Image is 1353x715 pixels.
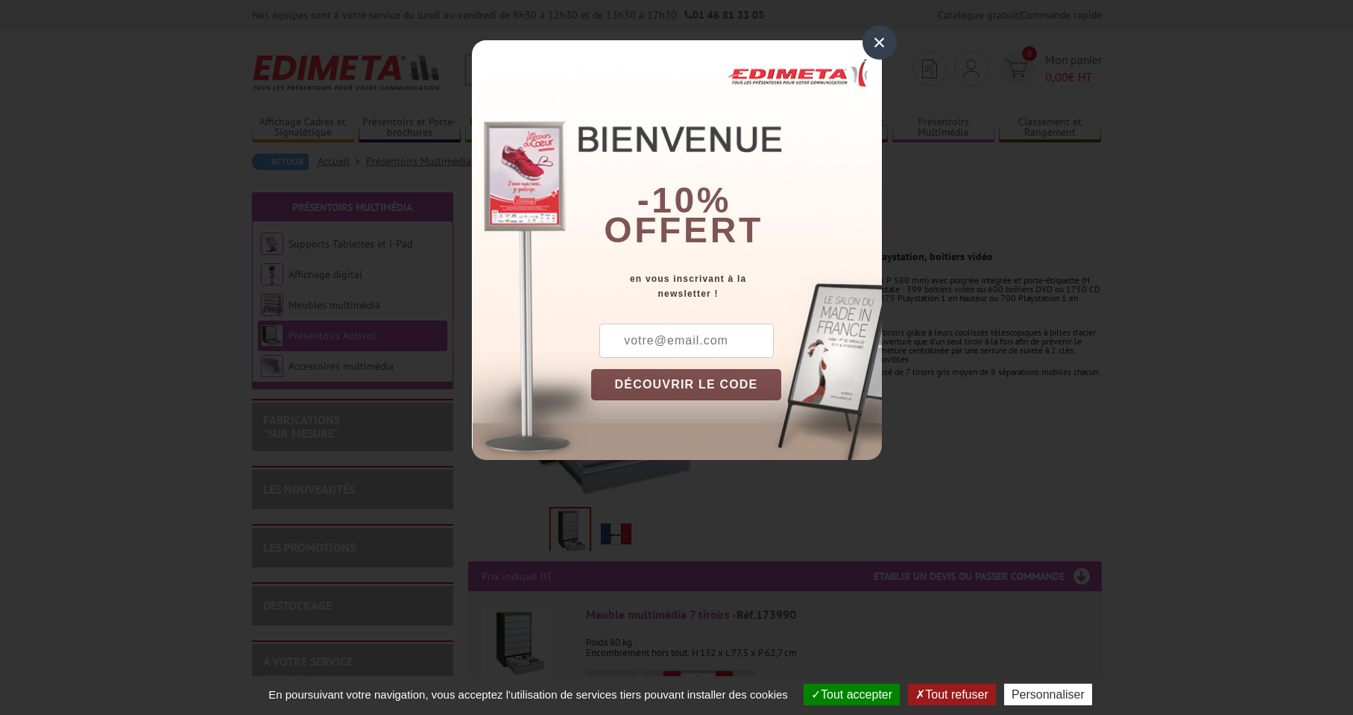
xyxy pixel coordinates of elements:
[604,210,763,250] font: offert
[1004,684,1092,705] button: Personnaliser (fenêtre modale)
[862,25,897,60] div: ×
[908,684,995,705] button: Tout refuser
[591,271,882,301] div: en vous inscrivant à la newsletter !
[599,324,774,358] input: votre@email.com
[804,684,900,705] button: Tout accepter
[637,180,731,220] b: -10%
[261,688,795,701] span: En poursuivant votre navigation, vous acceptez l'utilisation de services tiers pouvant installer ...
[591,369,782,400] button: DÉCOUVRIR LE CODE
